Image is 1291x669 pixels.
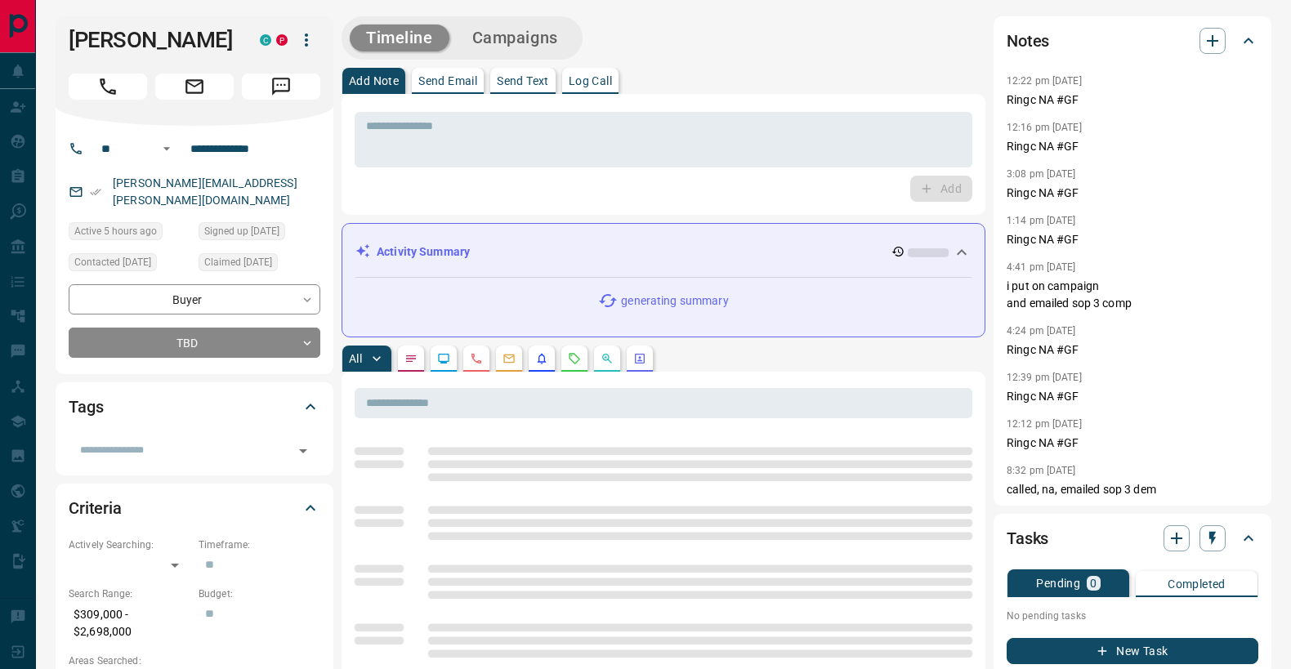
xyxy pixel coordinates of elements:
svg: Lead Browsing Activity [437,352,450,365]
div: condos.ca [260,34,271,46]
svg: Listing Alerts [535,352,548,365]
h1: [PERSON_NAME] [69,27,235,53]
p: Budget: [199,586,320,601]
svg: Email Verified [90,186,101,198]
h2: Notes [1007,28,1049,54]
p: Ringc NA #GF [1007,341,1258,359]
p: Actively Searching: [69,537,190,552]
p: 3:08 pm [DATE] [1007,168,1076,180]
div: Fri Aug 15 2025 [69,222,190,245]
p: 12:39 pm [DATE] [1007,372,1082,383]
p: Areas Searched: [69,653,320,668]
p: generating summary [621,292,728,310]
div: Wed Oct 02 2024 [199,253,320,276]
svg: Opportunities [601,352,614,365]
p: Ringc NA #GF [1007,388,1258,405]
p: Timeframe: [199,537,320,552]
button: Campaigns [456,25,574,51]
p: Log Call [569,75,612,87]
div: property.ca [276,34,288,46]
a: [PERSON_NAME][EMAIL_ADDRESS][PERSON_NAME][DOMAIN_NAME] [113,176,297,207]
span: Email [155,74,234,100]
span: Active 5 hours ago [74,223,157,239]
button: Timeline [350,25,449,51]
span: Claimed [DATE] [204,254,272,270]
div: Tasks [1007,519,1258,558]
h2: Tags [69,394,103,420]
p: 12:16 pm [DATE] [1007,122,1082,133]
p: Ringc NA #GF [1007,435,1258,452]
svg: Agent Actions [633,352,646,365]
p: 1:14 pm [DATE] [1007,215,1076,226]
span: Contacted [DATE] [74,254,151,270]
p: 4:24 pm [DATE] [1007,325,1076,337]
p: i put on campaign and emailed sop 3 comp [1007,278,1258,312]
svg: Notes [404,352,418,365]
h2: Tasks [1007,525,1048,551]
div: Criteria [69,488,320,528]
button: Open [157,139,176,158]
div: Tags [69,387,320,426]
svg: Requests [568,352,581,365]
p: 12:12 pm [DATE] [1007,418,1082,430]
p: $309,000 - $2,698,000 [69,601,190,645]
p: Activity Summary [377,243,470,261]
h2: Criteria [69,495,122,521]
span: Call [69,74,147,100]
div: Buyer [69,284,320,314]
p: Add Note [349,75,399,87]
div: TBD [69,328,320,358]
button: New Task [1007,638,1258,664]
div: Activity Summary [355,237,972,267]
p: Send Email [418,75,477,87]
span: Message [242,74,320,100]
svg: Emails [503,352,516,365]
div: Thu Aug 07 2025 [69,253,190,276]
div: Wed May 18 2022 [199,222,320,245]
p: Search Range: [69,586,190,601]
p: Ringc NA #GF [1007,91,1258,109]
p: 0 [1090,578,1097,589]
p: 4:41 pm [DATE] [1007,261,1076,273]
p: All [349,353,362,364]
p: called, na, emailed sop 3 dem [1007,481,1258,498]
p: No pending tasks [1007,604,1258,628]
p: Ringc NA #GF [1007,185,1258,202]
p: 8:32 pm [DATE] [1007,465,1076,476]
p: Completed [1168,578,1226,590]
p: Ringc NA #GF [1007,231,1258,248]
svg: Calls [470,352,483,365]
p: Pending [1036,578,1080,589]
button: Open [292,439,315,462]
span: Signed up [DATE] [204,223,279,239]
p: Ringc NA #GF [1007,138,1258,155]
p: 12:22 pm [DATE] [1007,75,1082,87]
div: Notes [1007,21,1258,60]
p: Send Text [497,75,549,87]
